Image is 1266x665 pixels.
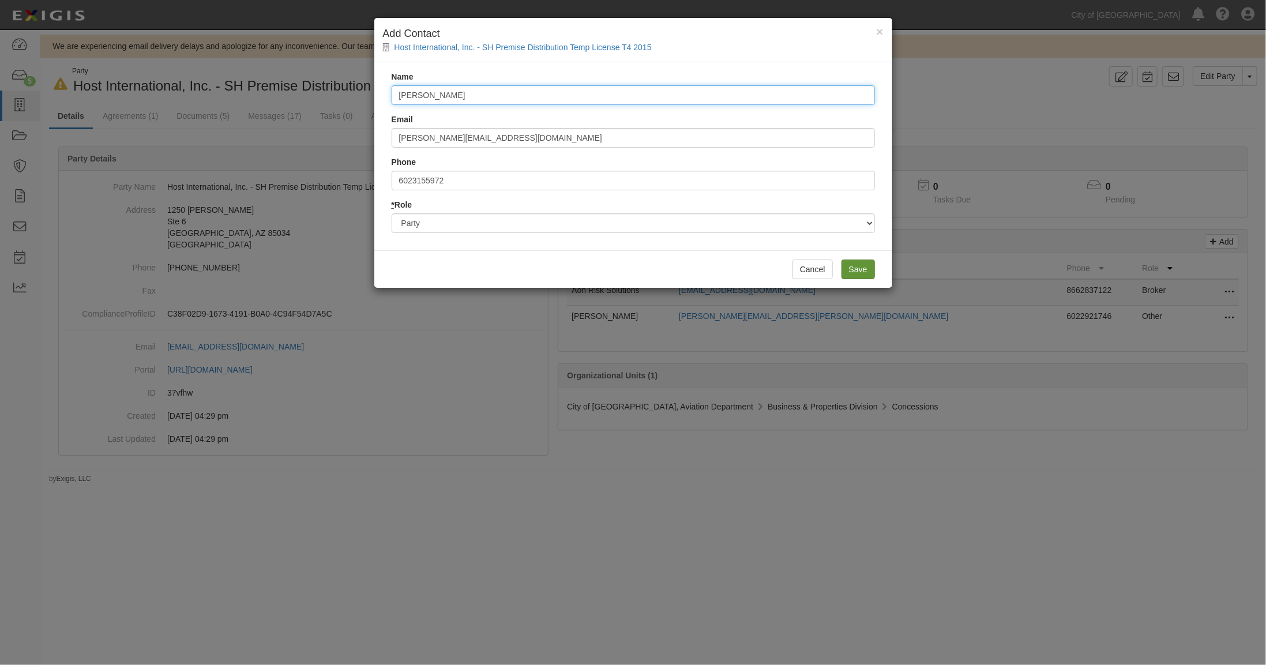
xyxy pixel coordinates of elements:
[395,43,652,52] a: Host International, Inc. - SH Premise Distribution Temp License T4 2015
[392,156,416,168] label: Phone
[392,200,395,209] abbr: required
[383,27,884,42] h4: Add Contact
[392,71,414,82] label: Name
[876,25,883,38] span: ×
[392,114,413,125] label: Email
[792,260,833,279] button: Cancel
[842,260,875,279] input: Save
[876,25,883,37] button: Close
[392,199,412,211] label: Role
